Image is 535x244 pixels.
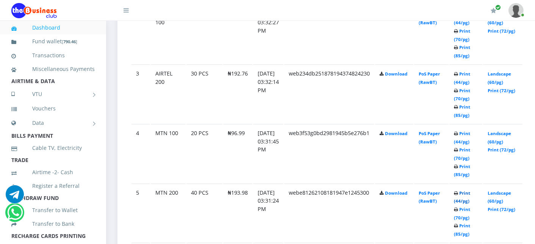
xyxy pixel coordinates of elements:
[11,33,95,50] a: Fund wallet[790.46]
[253,65,283,123] td: [DATE] 03:32:14 PM
[454,44,470,58] a: Print (85/pg)
[488,131,511,145] a: Landscape (60/pg)
[454,28,470,42] a: Print (70/pg)
[223,184,252,242] td: ₦193.98
[151,124,186,183] td: MTN 100
[11,177,95,195] a: Register a Referral
[454,88,470,102] a: Print (70/pg)
[419,71,440,85] a: PoS Paper (RawBT)
[419,190,440,204] a: PoS Paper (RawBT)
[284,184,374,242] td: webe81262108181947e1245300
[131,65,150,123] td: 3
[223,65,252,123] td: ₦192.76
[11,100,95,117] a: Vouchers
[454,164,470,178] a: Print (85/pg)
[11,113,95,132] a: Data
[488,147,515,153] a: Print (72/pg)
[151,5,186,64] td: AIRTEL 100
[186,65,222,123] td: 30 PCS
[488,71,511,85] a: Landscape (60/pg)
[454,223,470,237] a: Print (85/pg)
[253,184,283,242] td: [DATE] 03:31:24 PM
[11,3,57,18] img: Logo
[488,190,511,204] a: Landscape (60/pg)
[491,8,496,14] i: Renew/Upgrade Subscription
[11,60,95,78] a: Miscellaneous Payments
[454,71,470,85] a: Print (44/pg)
[186,124,222,183] td: 20 PCS
[151,65,186,123] td: AIRTEL 200
[253,124,283,183] td: [DATE] 03:31:45 PM
[385,190,407,196] a: Download
[223,124,252,183] td: ₦96.99
[131,184,150,242] td: 5
[223,5,252,64] td: ₦96.38
[454,206,470,220] a: Print (70/pg)
[385,131,407,136] a: Download
[131,124,150,183] td: 4
[11,215,95,233] a: Transfer to Bank
[253,5,283,64] td: [DATE] 03:32:27 PM
[454,131,470,145] a: Print (44/pg)
[495,5,501,10] span: Renew/Upgrade Subscription
[454,104,470,118] a: Print (85/pg)
[11,85,95,104] a: VTU
[131,5,150,64] td: 2
[508,3,524,18] img: User
[11,164,95,181] a: Airtime -2- Cash
[454,190,470,204] a: Print (44/pg)
[11,139,95,157] a: Cable TV, Electricity
[454,147,470,161] a: Print (70/pg)
[186,5,222,64] td: 20 PCS
[488,88,515,93] a: Print (72/pg)
[6,191,24,203] a: Chat for support
[488,28,515,34] a: Print (72/pg)
[186,184,222,242] td: 40 PCS
[63,39,76,44] b: 790.46
[284,5,374,64] td: web09584113g5819418124d7e0
[284,65,374,123] td: web234db251878194374824230
[151,184,186,242] td: MTN 200
[62,39,77,44] small: [ ]
[11,47,95,64] a: Transactions
[11,201,95,219] a: Transfer to Wallet
[284,124,374,183] td: web3f53g0bd2981945b5e276b1
[419,131,440,145] a: PoS Paper (RawBT)
[11,19,95,36] a: Dashboard
[488,206,515,212] a: Print (72/pg)
[7,209,23,222] a: Chat for support
[385,71,407,77] a: Download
